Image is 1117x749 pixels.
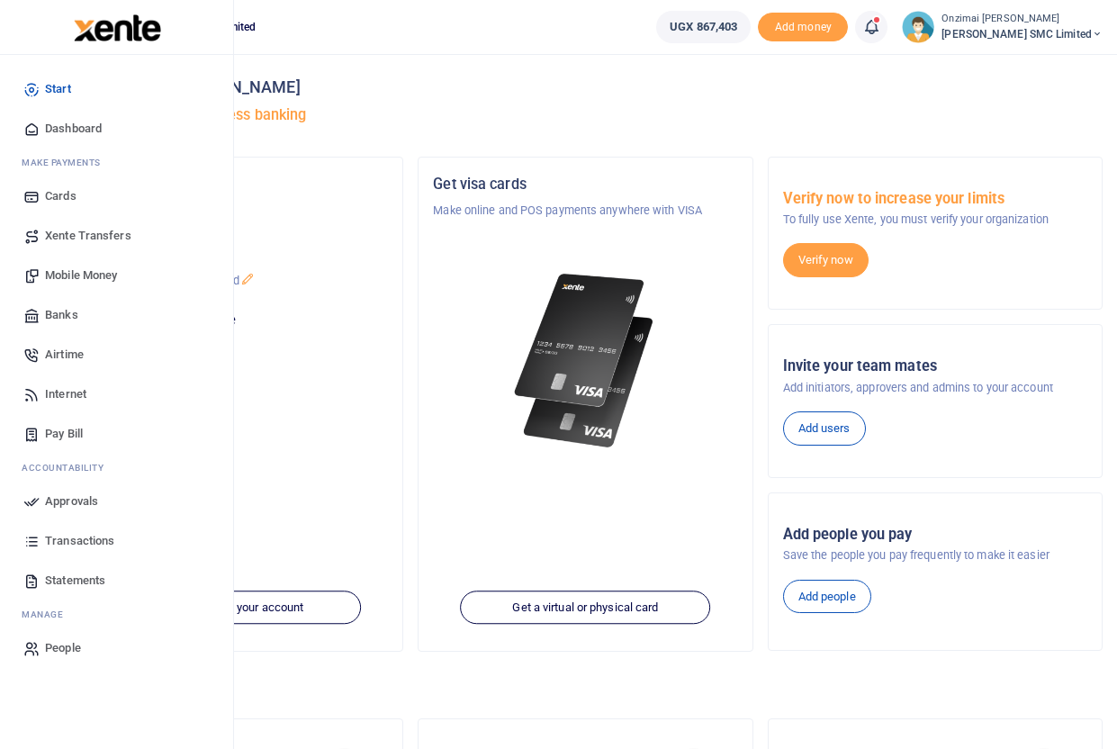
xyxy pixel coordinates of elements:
h5: Welcome to better business banking [68,106,1103,124]
span: Xente Transfers [45,227,131,245]
a: Get a virtual or physical card [461,591,711,625]
a: Cards [14,176,219,216]
h4: Hello Onzimai [PERSON_NAME] [68,77,1103,97]
p: [PERSON_NAME] SMC Limited [84,272,388,290]
a: logo-small logo-large logo-large [72,20,161,33]
a: Add users [783,411,866,446]
span: [PERSON_NAME] SMC Limited [941,26,1103,42]
a: Start [14,69,219,109]
span: Statements [45,572,105,590]
h4: Make a transaction [68,675,1103,695]
a: Xente Transfers [14,216,219,256]
a: Statements [14,561,219,600]
span: People [45,639,81,657]
h5: Verify now to increase your limits [783,190,1087,208]
li: Wallet ballance [649,11,758,43]
a: Pay Bill [14,414,219,454]
span: Transactions [45,532,114,550]
p: Dawin Advisory SMC Limited [84,202,388,220]
span: Pay Bill [45,425,83,443]
li: M [14,149,219,176]
li: M [14,600,219,628]
span: Approvals [45,492,98,510]
span: Mobile Money [45,266,117,284]
a: Dashboard [14,109,219,149]
a: Add funds to your account [111,591,361,625]
li: Toup your wallet [758,13,848,42]
a: Approvals [14,482,219,521]
span: Banks [45,306,78,324]
img: profile-user [902,11,934,43]
h5: Organization [84,176,388,194]
a: UGX 867,403 [656,11,751,43]
span: anage [31,608,64,621]
span: countability [35,461,104,474]
h5: Get visa cards [433,176,737,194]
span: ake Payments [31,156,101,169]
a: profile-user Onzimai [PERSON_NAME] [PERSON_NAME] SMC Limited [902,11,1103,43]
a: People [14,628,219,668]
img: logo-large [74,14,161,41]
span: Start [45,80,71,98]
li: Ac [14,454,219,482]
h5: Account [84,245,388,263]
p: Add initiators, approvers and admins to your account [783,379,1087,397]
a: Transactions [14,521,219,561]
a: Airtime [14,335,219,374]
a: Add people [783,580,871,614]
h5: Add people you pay [783,526,1087,544]
a: Internet [14,374,219,414]
span: Airtime [45,346,84,364]
p: Save the people you pay frequently to make it easier [783,546,1087,564]
span: UGX 867,403 [670,18,737,36]
span: Dashboard [45,120,102,138]
a: Banks [14,295,219,335]
p: To fully use Xente, you must verify your organization [783,211,1087,229]
small: Onzimai [PERSON_NAME] [941,12,1103,27]
img: xente-_physical_cards.png [509,263,662,459]
p: Your current account balance [84,311,388,329]
p: Make online and POS payments anywhere with VISA [433,202,737,220]
h5: Invite your team mates [783,357,1087,375]
span: Internet [45,385,86,403]
a: Mobile Money [14,256,219,295]
span: Add money [758,13,848,42]
a: Verify now [783,243,869,277]
span: Cards [45,187,77,205]
a: Add money [758,19,848,32]
h5: UGX 867,403 [84,334,388,352]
